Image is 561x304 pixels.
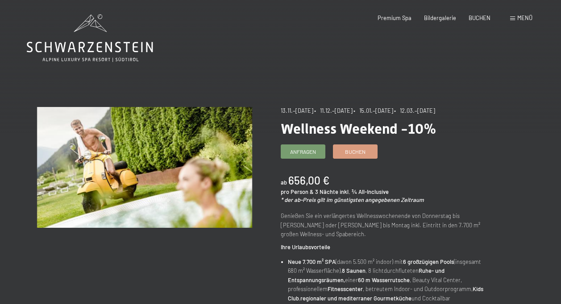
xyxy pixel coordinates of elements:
[281,145,325,158] a: Anfragen
[394,107,435,114] span: • 12.03.–[DATE]
[345,148,366,156] span: Buchen
[281,188,314,195] span: pro Person &
[300,295,411,302] strong: regionaler und mediterraner Gourmetküche
[281,120,436,137] span: Wellness Weekend -10%
[281,179,287,186] span: ab
[358,276,410,283] strong: 60 m Wasserrutsche
[37,107,252,228] img: Wellness Weekend -10%
[469,14,490,21] a: BUCHEN
[281,211,496,238] p: Genießen Sie ein verlängertes Wellnesswochenende von Donnerstag bis [PERSON_NAME] oder [PERSON_NA...
[403,258,454,265] strong: 6 großzügigen Pools
[342,267,366,274] strong: 8 Saunen
[378,14,411,21] a: Premium Spa
[288,285,483,301] strong: Kids Club
[314,107,353,114] span: • 11.12.–[DATE]
[353,107,393,114] span: • 15.01.–[DATE]
[340,188,389,195] span: inkl. ¾ All-Inclusive
[288,174,329,187] b: 656,00 €
[328,285,363,292] strong: Fitnesscenter
[281,243,330,251] strong: Ihre Urlaubsvorteile
[281,107,313,114] span: 13.11.–[DATE]
[281,196,424,203] em: * der ab-Preis gilt im günstigsten angegebenen Zeitraum
[333,145,377,158] a: Buchen
[288,267,445,283] strong: Ruhe- und Entspannungsräumen,
[315,188,338,195] span: 3 Nächte
[517,14,532,21] span: Menü
[290,148,316,156] span: Anfragen
[288,258,336,265] strong: Neue 7.700 m² SPA
[288,257,495,303] li: (davon 5.500 m² indoor) mit (insgesamt 680 m² Wasserfläche), , 8 lichtdurchfluteten einer , Beaut...
[424,14,456,21] a: Bildergalerie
